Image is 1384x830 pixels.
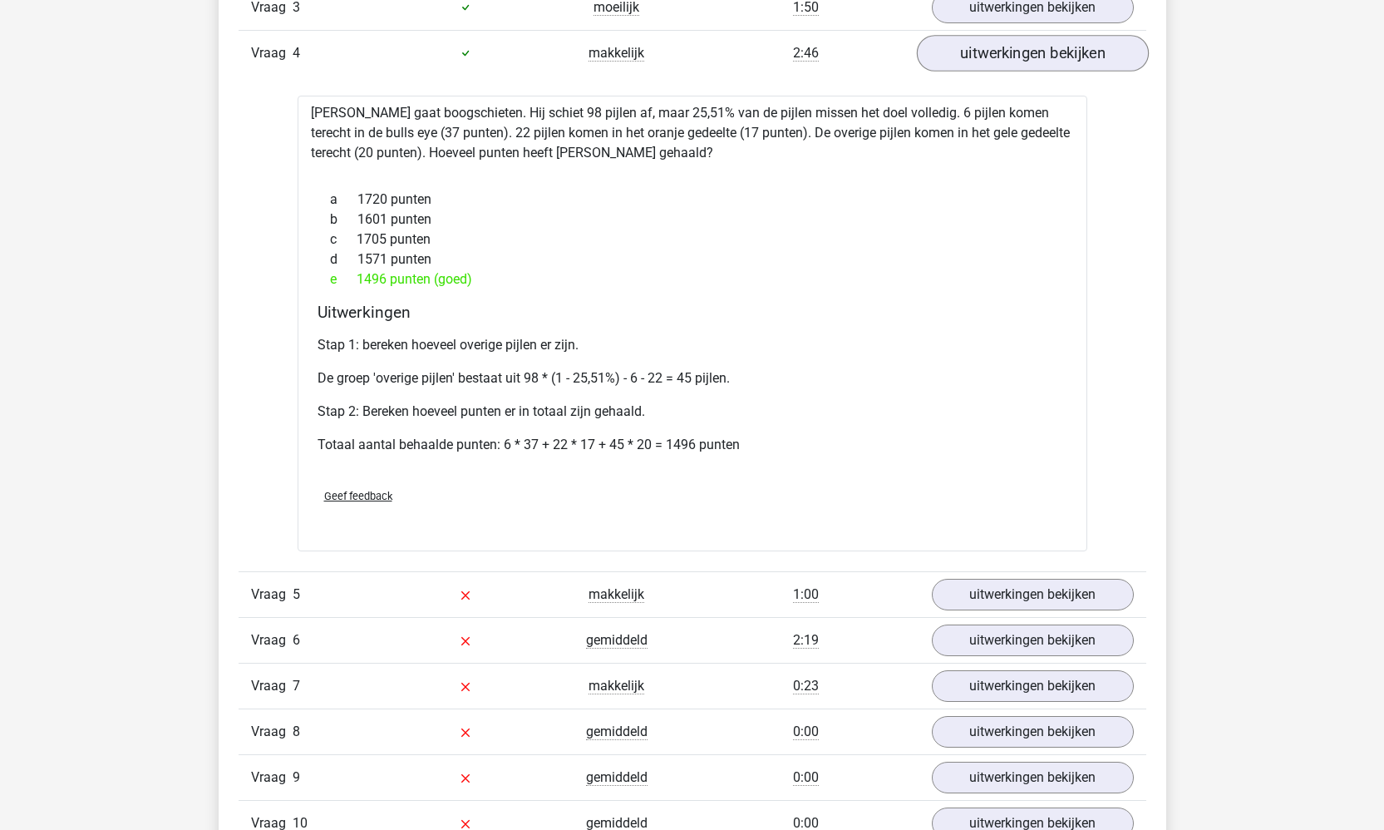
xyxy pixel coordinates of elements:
div: 1720 punten [318,190,1067,210]
span: Vraag [251,768,293,788]
span: a [330,190,357,210]
span: e [330,269,357,289]
span: 9 [293,769,300,785]
span: Vraag [251,722,293,742]
div: [PERSON_NAME] gaat boogschieten. Hij schiet 98 pijlen af, maar 25,51% van de pijlen missen het do... [298,96,1087,551]
span: 2:46 [793,45,819,62]
div: 1705 punten [318,230,1067,249]
div: 1601 punten [318,210,1067,230]
span: 4 [293,45,300,61]
a: uitwerkingen bekijken [932,670,1134,702]
span: Vraag [251,676,293,696]
a: uitwerkingen bekijken [932,716,1134,748]
span: Geef feedback [324,490,392,502]
span: Vraag [251,585,293,605]
div: 1496 punten (goed) [318,269,1067,289]
span: gemiddeld [586,769,648,786]
span: 6 [293,632,300,648]
a: uitwerkingen bekijken [932,762,1134,793]
span: 2:19 [793,632,819,649]
p: Stap 2: Bereken hoeveel punten er in totaal zijn gehaald. [318,402,1067,422]
div: 1571 punten [318,249,1067,269]
span: 0:00 [793,724,819,740]
span: makkelijk [589,45,644,62]
span: Vraag [251,630,293,650]
span: 0:23 [793,678,819,694]
p: Totaal aantal behaalde punten: 6 * 37 + 22 * 17 + 45 * 20 = 1496 punten [318,435,1067,455]
span: makkelijk [589,678,644,694]
span: 1:00 [793,586,819,603]
p: De groep 'overige pijlen' bestaat uit 98 * (1 - 25,51%) - 6 - 22 = 45 pijlen. [318,368,1067,388]
span: 0:00 [793,769,819,786]
span: Vraag [251,43,293,63]
span: d [330,249,357,269]
a: uitwerkingen bekijken [932,625,1134,656]
span: c [330,230,357,249]
span: 8 [293,724,300,739]
span: makkelijk [589,586,644,603]
a: uitwerkingen bekijken [932,579,1134,610]
a: uitwerkingen bekijken [916,35,1148,72]
span: gemiddeld [586,632,648,649]
span: 5 [293,586,300,602]
span: gemiddeld [586,724,648,740]
span: b [330,210,357,230]
p: Stap 1: bereken hoeveel overige pijlen er zijn. [318,335,1067,355]
span: 7 [293,678,300,694]
h4: Uitwerkingen [318,303,1067,322]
